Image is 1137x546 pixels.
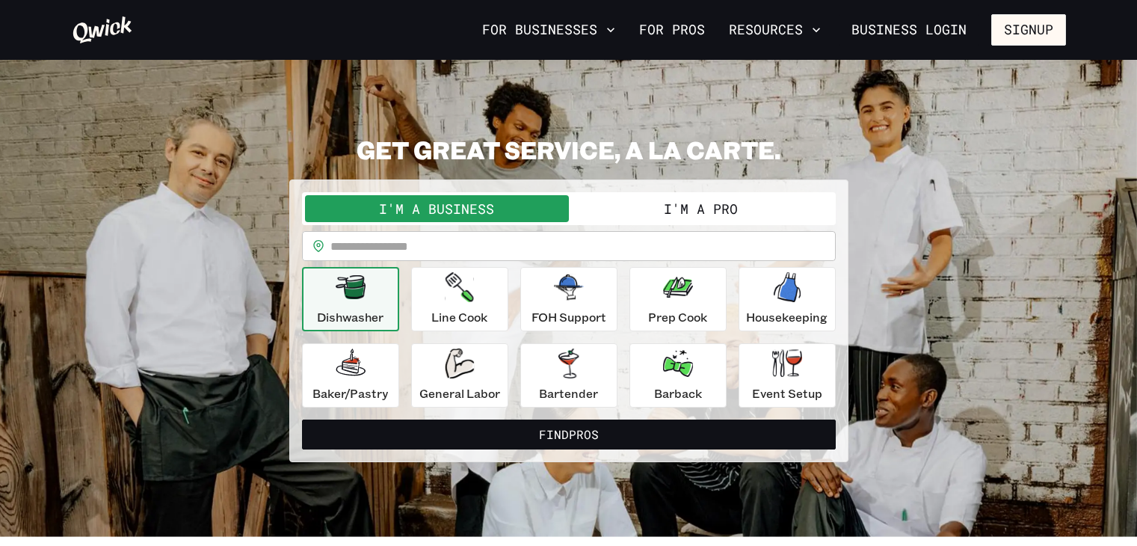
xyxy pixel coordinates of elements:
[302,343,399,408] button: Baker/Pastry
[739,267,836,331] button: Housekeeping
[302,420,836,450] button: FindPros
[520,343,617,408] button: Bartender
[752,384,822,402] p: Event Setup
[569,195,833,222] button: I'm a Pro
[633,17,711,43] a: For Pros
[654,384,702,402] p: Barback
[746,308,828,326] p: Housekeeping
[411,343,508,408] button: General Labor
[289,135,848,165] h2: GET GREAT SERVICE, A LA CARTE.
[629,343,727,408] button: Barback
[991,14,1066,46] button: Signup
[531,308,606,326] p: FOH Support
[520,267,617,331] button: FOH Support
[539,384,598,402] p: Bartender
[431,308,487,326] p: Line Cook
[302,267,399,331] button: Dishwasher
[476,17,621,43] button: For Businesses
[305,195,569,222] button: I'm a Business
[419,384,500,402] p: General Labor
[648,308,707,326] p: Prep Cook
[839,14,979,46] a: Business Login
[739,343,836,408] button: Event Setup
[317,308,383,326] p: Dishwasher
[312,384,388,402] p: Baker/Pastry
[629,267,727,331] button: Prep Cook
[411,267,508,331] button: Line Cook
[723,17,827,43] button: Resources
